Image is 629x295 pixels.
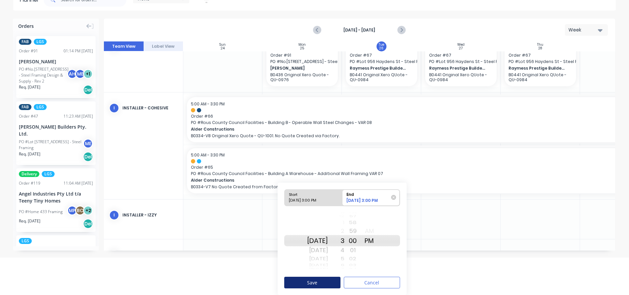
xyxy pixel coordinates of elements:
[75,206,85,215] div: BC
[83,85,93,95] div: Del
[83,152,93,162] div: Del
[19,218,40,224] span: Req. [DATE]
[19,104,31,110] span: FAB
[344,212,361,214] div: 56
[344,277,400,288] button: Cancel
[328,262,344,268] div: 6
[19,39,31,45] span: FAB
[109,103,119,113] div: I
[509,59,572,65] span: PO # Lot 956 Haydens St - Steel Framing - Rev 2
[270,65,328,71] span: [PERSON_NAME]
[344,235,361,246] div: 00
[429,65,486,71] span: Raymess Prestige Builders Pty Ltd
[457,43,465,47] div: Wed
[361,235,378,246] div: PM
[307,267,328,269] div: [DATE]
[328,213,344,219] div: 12
[429,59,493,65] span: PO # Lot 956 Haydens St - Steel Framing - Rev 2
[64,113,93,119] div: 11:23 AM [DATE]
[344,213,361,219] div: 57
[191,177,606,183] span: Alder Constructions
[19,113,38,119] div: Order # 47
[109,210,119,220] div: I
[307,235,328,246] div: [DATE]
[19,238,32,244] span: LGS
[307,245,328,256] div: [DATE]
[19,66,69,84] div: PO #No.[STREET_ADDRESS] - Steel Framing Design & Supply - Rev 2
[328,218,344,227] div: 1
[34,104,47,110] span: LGS
[565,24,608,36] button: Week
[284,277,340,288] button: Save
[144,41,183,51] button: Label View
[344,267,361,269] div: 04
[459,47,463,50] div: 27
[328,212,344,214] div: 11
[83,69,93,79] div: + 1
[19,151,40,157] span: Req. [DATE]
[18,23,34,29] span: Orders
[191,126,606,132] span: Alder Constructions
[75,69,85,79] div: ME
[344,190,392,198] div: End
[307,262,328,268] div: [DATE]
[344,198,392,206] div: [DATE] 3:00 PM
[19,58,93,65] div: [PERSON_NAME]
[300,47,304,50] div: 25
[298,43,306,47] div: Mon
[328,235,344,246] div: 3
[326,27,392,33] strong: [DATE] - [DATE]
[350,72,413,82] p: B0441 Original Xero QUote - QU-0984
[19,123,93,137] div: [PERSON_NAME] Builders Pty. Ltd.
[19,180,40,186] div: Order # 119
[42,171,55,177] span: LGS
[64,180,93,186] div: 11:04 AM [DATE]
[109,250,119,260] div: IK
[191,152,225,158] span: 5:00 AM - 3:30 PM
[568,27,599,33] div: Week
[328,226,344,236] div: 2
[270,72,334,82] p: B0436 Original Xero Quote - QU-0976
[19,171,39,177] span: Delivery
[19,139,85,151] div: PO #Lot [STREET_ADDRESS] - Steel Framing
[538,47,542,50] div: 28
[350,59,413,65] span: PO # Lot 956 Haydens St - Steel Framing - Rev 2
[509,65,566,71] span: Raymess Prestige Builders Pty Ltd
[328,245,344,256] div: 4
[83,139,93,148] div: ME
[344,255,361,263] div: 02
[379,43,384,47] div: Tue
[122,105,178,111] div: INSTALLER - Cohesive
[191,101,225,107] span: 5:00 AM - 3:30 PM
[64,48,93,54] div: 01:14 PM [DATE]
[344,262,361,268] div: 03
[328,209,344,272] div: Hour
[122,212,178,218] div: INSTALLER - Izzy
[350,65,407,71] span: Raymess Prestige Builders Pty Ltd
[67,206,77,215] div: MP
[104,41,144,51] button: Team View
[19,209,63,215] div: PO #Home 433 Framing
[537,43,543,47] div: Thu
[221,47,225,50] div: 24
[328,255,344,263] div: 5
[328,267,344,269] div: 7
[83,219,93,229] div: Del
[344,226,361,236] div: 59
[344,218,361,227] div: 58
[287,198,335,206] div: [DATE] 3:00 PM
[344,209,361,272] div: Minute
[509,72,572,82] p: B0441 Original Xero QUote - QU-0984
[19,84,40,90] span: Req. [DATE]
[83,206,93,215] div: + 2
[344,245,361,256] div: 01
[19,48,38,54] div: Order # 91
[270,59,334,65] span: PO # No.[STREET_ADDRESS] - Steel Framing Design & Supply - Rev 2
[19,190,93,204] div: Angel Industries Pty Ltd t/a Teeny Tiny Homes
[379,47,383,50] div: 26
[67,69,77,79] div: AH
